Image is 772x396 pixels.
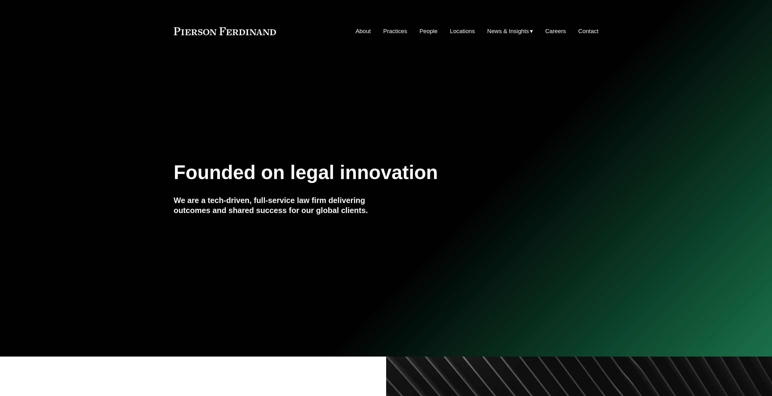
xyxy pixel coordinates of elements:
[487,25,533,37] a: folder dropdown
[174,161,528,184] h1: Founded on legal innovation
[420,25,438,37] a: People
[450,25,475,37] a: Locations
[356,25,371,37] a: About
[545,25,566,37] a: Careers
[174,195,386,215] h4: We are a tech-driven, full-service law firm delivering outcomes and shared success for our global...
[578,25,598,37] a: Contact
[383,25,407,37] a: Practices
[487,26,529,37] span: News & Insights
